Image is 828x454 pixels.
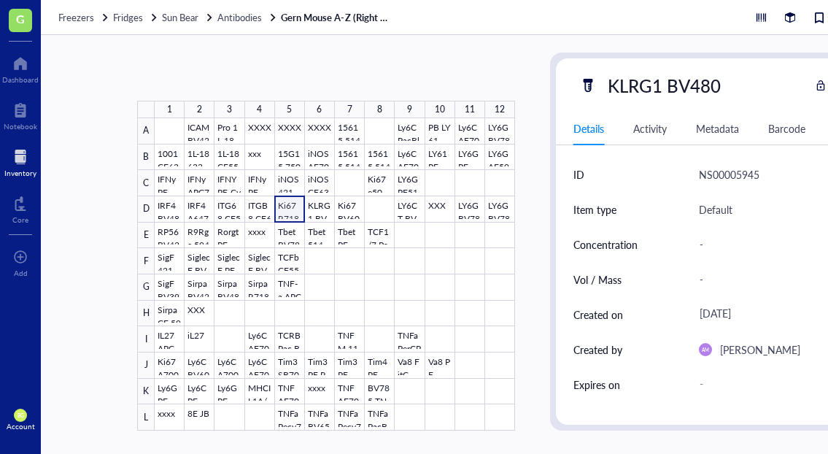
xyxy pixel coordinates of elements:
[699,411,730,428] div: [DATE]
[4,145,36,177] a: Inventory
[573,120,604,136] div: Details
[573,236,638,253] div: Concentration
[4,122,37,131] div: Notebook
[768,120,805,136] div: Barcode
[4,99,37,131] a: Notebook
[573,201,616,218] div: Item type
[573,412,649,428] div: Last modified on
[12,215,28,224] div: Core
[601,70,727,101] div: KLRG1 BV480
[17,412,23,419] span: BG
[317,101,322,118] div: 6
[12,192,28,224] a: Core
[137,379,155,405] div: K
[167,101,172,118] div: 1
[720,341,800,358] div: [PERSON_NAME]
[699,201,732,218] div: Default
[347,101,352,118] div: 7
[7,422,35,431] div: Account
[137,353,155,379] div: J
[113,11,159,24] a: Fridges
[573,307,623,323] div: Created on
[2,75,39,84] div: Dashboard
[696,120,739,136] div: Metadata
[58,10,94,24] span: Freezers
[4,169,36,177] div: Inventory
[217,10,262,24] span: Antibodies
[633,120,667,136] div: Activity
[137,301,155,327] div: H
[2,52,39,84] a: Dashboard
[137,170,155,196] div: C
[573,272,622,288] div: Vol / Mass
[573,377,620,393] div: Expires on
[137,223,155,249] div: E
[137,274,155,301] div: G
[197,101,202,118] div: 2
[407,101,412,118] div: 9
[14,269,28,277] div: Add
[227,101,232,118] div: 3
[162,11,278,24] a: Sun BearAntibodies
[287,101,292,118] div: 5
[573,342,622,358] div: Created by
[435,101,445,118] div: 10
[162,10,198,24] span: Sun Bear
[702,347,709,353] span: AM
[465,101,475,118] div: 11
[58,11,110,24] a: Freezers
[573,166,584,182] div: ID
[281,11,390,24] a: Gern Mouse A-Z (Right Half)
[137,145,155,171] div: B
[137,248,155,274] div: F
[113,10,143,24] span: Fridges
[16,9,25,28] span: G
[137,118,155,145] div: A
[377,101,382,118] div: 8
[137,326,155,353] div: I
[257,101,262,118] div: 4
[699,166,759,183] div: NS00005945
[137,404,155,431] div: L
[137,196,155,223] div: D
[495,101,505,118] div: 12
